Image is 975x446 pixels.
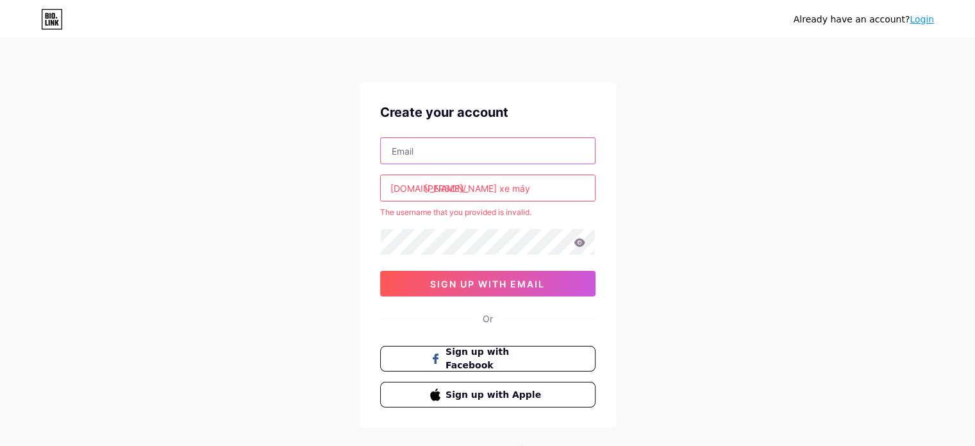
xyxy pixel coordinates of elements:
[380,207,596,218] div: The username that you provided is invalid.
[380,271,596,296] button: sign up with email
[910,14,934,24] a: Login
[430,279,545,289] span: sign up with email
[390,182,466,195] div: [DOMAIN_NAME]/
[380,346,596,372] button: Sign up with Facebook
[794,13,934,26] div: Already have an account?
[381,138,595,164] input: Email
[446,345,545,372] span: Sign up with Facebook
[380,103,596,122] div: Create your account
[446,388,545,402] span: Sign up with Apple
[483,312,493,325] div: Or
[380,382,596,407] button: Sign up with Apple
[381,175,595,201] input: username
